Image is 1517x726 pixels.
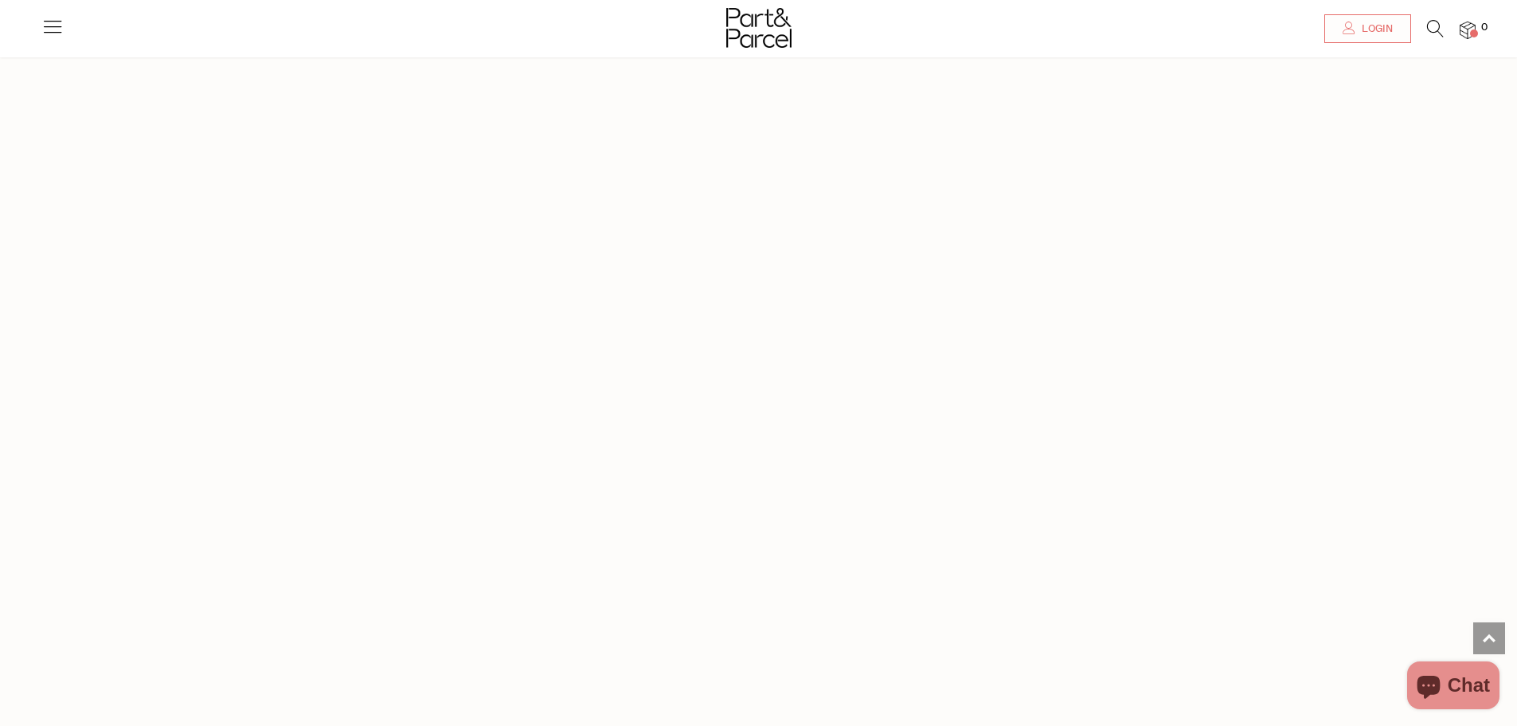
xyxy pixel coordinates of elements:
[1402,661,1504,713] inbox-online-store-chat: Shopify online store chat
[1477,21,1492,35] span: 0
[726,8,792,48] img: Part&Parcel
[1358,22,1393,36] span: Login
[1460,22,1476,38] a: 0
[1324,14,1411,43] a: Login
